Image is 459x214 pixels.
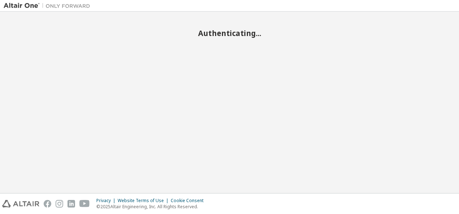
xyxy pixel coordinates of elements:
img: instagram.svg [56,200,63,208]
img: altair_logo.svg [2,200,39,208]
p: © 2025 Altair Engineering, Inc. All Rights Reserved. [96,204,208,210]
h2: Authenticating... [4,28,455,38]
img: facebook.svg [44,200,51,208]
div: Cookie Consent [171,198,208,204]
img: linkedin.svg [67,200,75,208]
div: Website Terms of Use [118,198,171,204]
img: Altair One [4,2,94,9]
div: Privacy [96,198,118,204]
img: youtube.svg [79,200,90,208]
